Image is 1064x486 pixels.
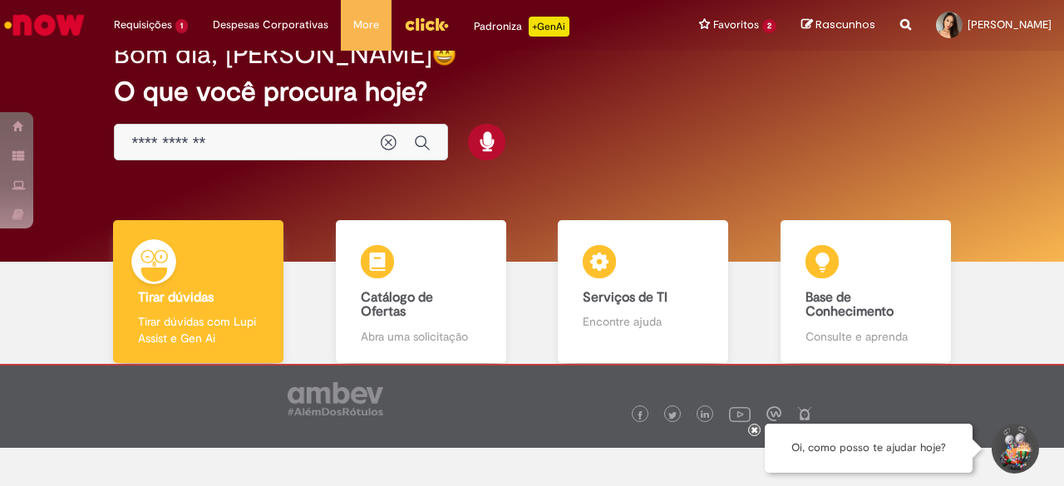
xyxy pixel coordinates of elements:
[583,289,667,306] b: Serviços de TI
[801,17,875,33] a: Rascunhos
[713,17,759,33] span: Favoritos
[701,410,709,420] img: logo_footer_linkedin.png
[138,313,259,346] p: Tirar dúvidas com Lupi Assist e Gen Ai
[668,411,677,420] img: logo_footer_twitter.png
[288,382,383,415] img: logo_footer_ambev_rotulo_gray.png
[729,403,751,425] img: logo_footer_youtube.png
[2,8,87,42] img: ServiceNow
[529,17,569,37] p: +GenAi
[432,42,456,66] img: happy-face.png
[175,19,188,33] span: 1
[636,411,644,420] img: logo_footer_facebook.png
[989,424,1039,474] button: Iniciar Conversa de Suporte
[797,406,812,421] img: logo_footer_naosei.png
[766,406,781,421] img: logo_footer_workplace.png
[762,19,776,33] span: 2
[114,17,172,33] span: Requisições
[805,328,926,345] p: Consulte e aprenda
[361,328,481,345] p: Abra uma solicitação
[353,17,379,33] span: More
[815,17,875,32] span: Rascunhos
[532,220,755,364] a: Serviços de TI Encontre ajuda
[213,17,328,33] span: Despesas Corporativas
[114,77,949,106] h2: O que você procura hoje?
[968,17,1052,32] span: [PERSON_NAME]
[138,289,214,306] b: Tirar dúvidas
[404,12,449,37] img: click_logo_yellow_360x200.png
[87,220,310,364] a: Tirar dúvidas Tirar dúvidas com Lupi Assist e Gen Ai
[805,289,894,321] b: Base de Conhecimento
[765,424,973,473] div: Oi, como posso te ajudar hoje?
[114,40,432,69] h2: Bom dia, [PERSON_NAME]
[583,313,703,330] p: Encontre ajuda
[474,17,569,37] div: Padroniza
[361,289,433,321] b: Catálogo de Ofertas
[310,220,533,364] a: Catálogo de Ofertas Abra uma solicitação
[755,220,978,364] a: Base de Conhecimento Consulte e aprenda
